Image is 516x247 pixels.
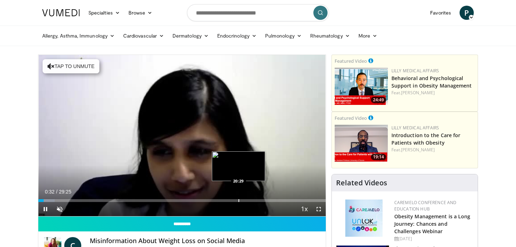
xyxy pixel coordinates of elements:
[119,29,168,43] a: Cardiovascular
[391,132,461,146] a: Introduction to the Care for Patients with Obesity
[401,147,435,153] a: [PERSON_NAME]
[312,202,326,216] button: Fullscreen
[391,75,472,89] a: Behavioral and Psychological Support in Obesity Management
[391,147,475,153] div: Feat.
[38,202,53,216] button: Pause
[297,202,312,216] button: Playback Rate
[213,29,261,43] a: Endocrinology
[371,154,386,160] span: 19:14
[394,213,471,235] a: Obesity Management is a Long Journey: Chances and Challenges Webinar
[84,6,124,20] a: Specialties
[394,200,457,212] a: CaReMeLO Conference and Education Hub
[426,6,455,20] a: Favorites
[38,55,326,217] video-js: Video Player
[371,97,386,103] span: 24:49
[38,29,119,43] a: Allergy, Asthma, Immunology
[460,6,474,20] a: P
[335,125,388,162] img: acc2e291-ced4-4dd5-b17b-d06994da28f3.png.150x105_q85_crop-smart_upscale.png
[335,58,367,64] small: Featured Video
[401,90,435,96] a: [PERSON_NAME]
[335,125,388,162] a: 19:14
[391,68,439,74] a: Lilly Medical Affairs
[187,4,329,21] input: Search topics, interventions
[335,68,388,105] img: ba3304f6-7838-4e41-9c0f-2e31ebde6754.png.150x105_q85_crop-smart_upscale.png
[336,179,387,187] h4: Related Videos
[391,125,439,131] a: Lilly Medical Affairs
[38,199,326,202] div: Progress Bar
[335,115,367,121] small: Featured Video
[261,29,306,43] a: Pulmonology
[345,200,383,237] img: 45df64a9-a6de-482c-8a90-ada250f7980c.png.150x105_q85_autocrop_double_scale_upscale_version-0.2.jpg
[42,9,80,16] img: VuMedi Logo
[59,189,71,195] span: 29:25
[168,29,213,43] a: Dermatology
[394,236,472,242] div: [DATE]
[43,59,99,73] button: Tap to unmute
[391,90,475,96] div: Feat.
[53,202,67,216] button: Unmute
[306,29,354,43] a: Rheumatology
[90,237,320,245] h4: Misinformation About Weight Loss on Social Media
[56,189,57,195] span: /
[335,68,388,105] a: 24:49
[354,29,381,43] a: More
[124,6,157,20] a: Browse
[45,189,54,195] span: 0:32
[212,151,265,181] img: image.jpeg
